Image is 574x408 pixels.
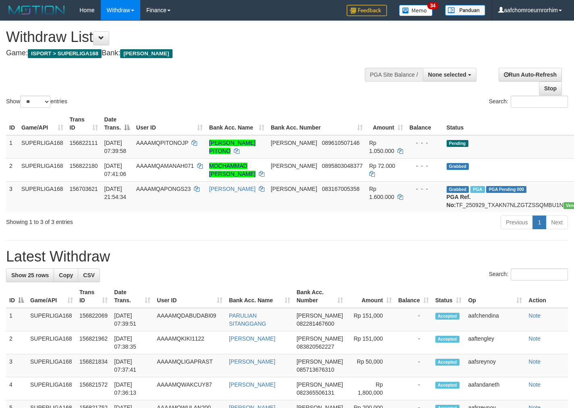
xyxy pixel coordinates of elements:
[465,331,525,354] td: aaftengley
[136,140,188,146] span: AAAAMQPITONOJP
[395,354,432,377] td: -
[322,140,360,146] span: Copy 089610507146 to clipboard
[101,112,133,135] th: Date Trans.: activate to sort column descending
[427,2,438,9] span: 34
[154,285,226,308] th: User ID: activate to sort column ascending
[27,331,76,354] td: SUPERLIGA168
[369,186,394,200] span: Rp 1.600.000
[271,186,317,192] span: [PERSON_NAME]
[104,163,127,177] span: [DATE] 07:41:06
[346,285,395,308] th: Amount: activate to sort column ascending
[70,163,98,169] span: 156822180
[6,4,67,16] img: MOTION_logo.png
[136,186,191,192] span: AAAAMQAPONGS23
[447,163,469,170] span: Grabbed
[297,320,334,327] span: Copy 082281467600 to clipboard
[486,186,526,193] span: PGA Pending
[322,186,360,192] span: Copy 083167005358 to clipboard
[528,358,541,365] a: Note
[6,215,233,226] div: Showing 1 to 3 of 3 entries
[435,359,460,366] span: Accepted
[271,163,317,169] span: [PERSON_NAME]
[209,140,256,154] a: [PERSON_NAME] PITONO
[18,158,67,181] td: SUPERLIGA168
[297,312,343,319] span: [PERSON_NAME]
[501,216,533,229] a: Previous
[432,285,465,308] th: Status: activate to sort column ascending
[6,268,54,282] a: Show 25 rows
[111,308,154,331] td: [DATE] 07:39:51
[489,268,568,280] label: Search:
[54,268,78,282] a: Copy
[28,49,102,58] span: ISPORT > SUPERLIGA168
[76,331,111,354] td: 156821962
[297,366,334,373] span: Copy 085713676310 to clipboard
[395,377,432,400] td: -
[435,313,460,320] span: Accepted
[27,354,76,377] td: SUPERLIGA168
[229,335,275,342] a: [PERSON_NAME]
[6,158,18,181] td: 2
[70,140,98,146] span: 156822111
[465,354,525,377] td: aafsreynoy
[27,377,76,400] td: SUPERLIGA168
[229,312,266,327] a: PARULIAN SITANGGANG
[154,377,226,400] td: AAAAMQWAKCUY87
[489,96,568,108] label: Search:
[346,331,395,354] td: Rp 151,000
[428,71,466,78] span: None selected
[528,335,541,342] a: Note
[136,163,194,169] span: AAAAMQAMANAH071
[293,285,346,308] th: Bank Acc. Number: activate to sort column ascending
[6,49,374,57] h4: Game: Bank:
[297,358,343,365] span: [PERSON_NAME]
[410,162,440,170] div: - - -
[6,354,27,377] td: 3
[59,272,73,278] span: Copy
[465,377,525,400] td: aafandaneth
[445,5,485,16] img: panduan.png
[297,381,343,388] span: [PERSON_NAME]
[70,186,98,192] span: 156703621
[76,308,111,331] td: 156822069
[104,140,127,154] span: [DATE] 07:39:58
[6,249,568,265] h1: Latest Withdraw
[229,358,275,365] a: [PERSON_NAME]
[6,112,18,135] th: ID
[154,308,226,331] td: AAAAMQDABUDABI09
[206,112,268,135] th: Bank Acc. Name: activate to sort column ascending
[6,96,67,108] label: Show entries
[83,272,95,278] span: CSV
[435,382,460,389] span: Accepted
[6,29,374,45] h1: Withdraw List
[528,381,541,388] a: Note
[346,377,395,400] td: Rp 1,800,000
[268,112,366,135] th: Bank Acc. Number: activate to sort column ascending
[465,308,525,331] td: aafchendina
[406,112,443,135] th: Balance
[369,140,394,154] span: Rp 1.050.000
[346,354,395,377] td: Rp 50,000
[470,186,485,193] span: Marked by aafchhiseyha
[18,135,67,159] td: SUPERLIGA168
[154,354,226,377] td: AAAAMQLIGAPRAST
[229,381,275,388] a: [PERSON_NAME]
[104,186,127,200] span: [DATE] 21:54:34
[410,185,440,193] div: - - -
[395,331,432,354] td: -
[18,112,67,135] th: Game/API: activate to sort column ascending
[226,285,293,308] th: Bank Acc. Name: activate to sort column ascending
[120,49,172,58] span: [PERSON_NAME]
[111,377,154,400] td: [DATE] 07:36:13
[447,186,469,193] span: Grabbed
[447,140,468,147] span: Pending
[369,163,395,169] span: Rp 72.000
[435,336,460,343] span: Accepted
[297,335,343,342] span: [PERSON_NAME]
[154,331,226,354] td: AAAAMQKIKI1122
[111,285,154,308] th: Date Trans.: activate to sort column ascending
[499,68,562,82] a: Run Auto-Refresh
[76,354,111,377] td: 156821834
[395,285,432,308] th: Balance: activate to sort column ascending
[297,389,334,396] span: Copy 082365506131 to clipboard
